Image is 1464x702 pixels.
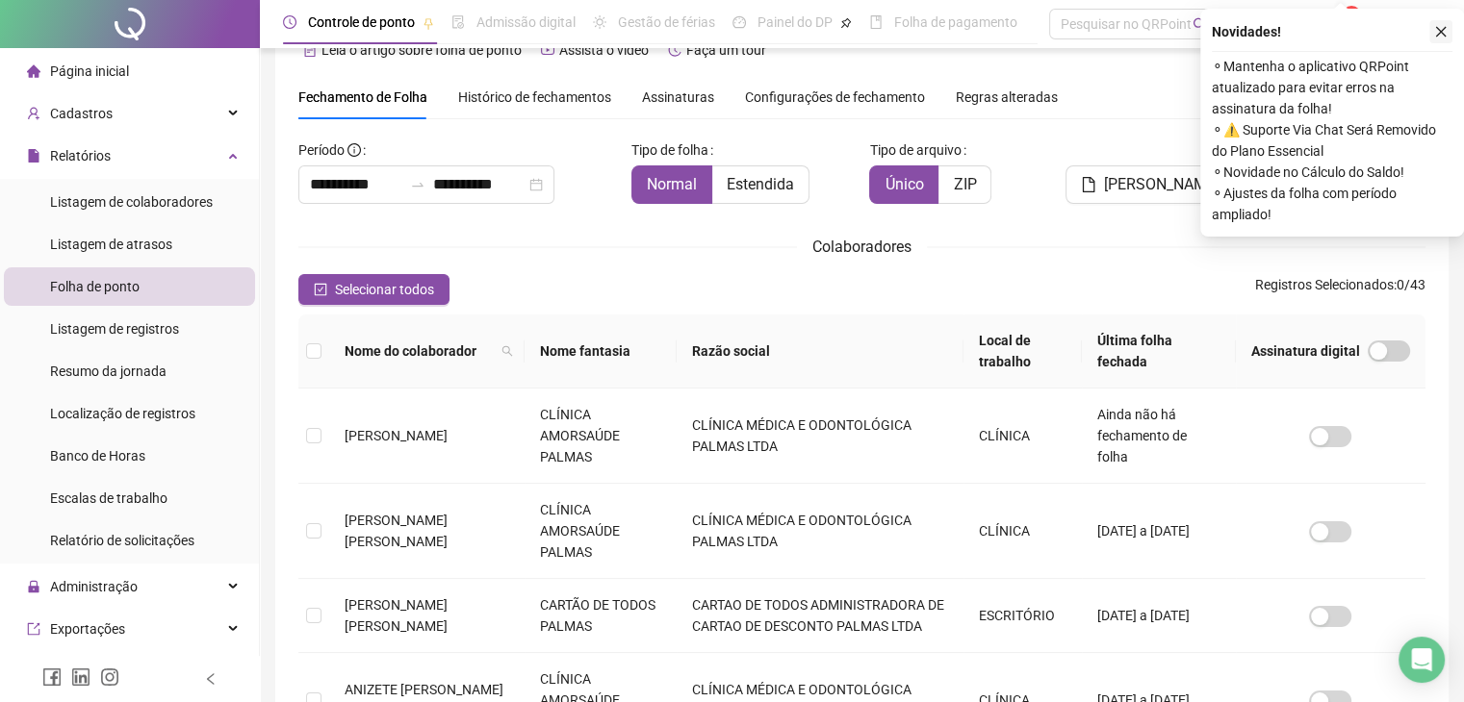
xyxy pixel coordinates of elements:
span: home [27,64,40,78]
span: Registros Selecionados [1255,277,1394,292]
span: Configurações de fechamento [745,90,925,104]
span: Leia o artigo sobre folha de ponto [321,42,522,58]
span: close [1434,25,1448,38]
span: pushpin [840,17,852,29]
span: facebook [42,667,62,687]
span: left [204,672,218,686]
span: Ainda não há fechamento de folha [1097,407,1187,464]
span: Relatório de solicitações [50,533,194,548]
span: Exportações [50,621,125,637]
span: Período [298,142,345,158]
span: [PERSON_NAME] [1104,173,1220,196]
span: ⚬ ⚠️ Suporte Via Chat Será Removido do Plano Essencial [1212,119,1452,162]
span: dashboard [732,15,746,29]
td: CLÍNICA [963,389,1082,484]
span: history [668,43,681,57]
span: lock [27,580,40,593]
span: youtube [541,43,554,57]
span: book [869,15,883,29]
span: pushpin [423,17,434,29]
span: ZIP [953,175,976,193]
span: export [27,622,40,636]
span: Selecionar todos [335,279,434,300]
span: Controle de ponto [308,14,415,30]
span: Banco de Horas [50,448,145,464]
span: Novidades ! [1212,21,1281,42]
span: Painel do DP [758,14,833,30]
td: CLÍNICA AMORSAÚDE PALMAS [525,484,677,579]
th: Nome fantasia [525,314,677,389]
span: Escalas de trabalho [50,490,167,506]
span: Regras alteradas [956,90,1058,104]
span: Nome do colaborador [345,340,494,362]
span: Admissão digital [476,14,576,30]
span: Relatórios [50,148,111,163]
button: [PERSON_NAME] [1066,165,1235,204]
span: Cadastros [50,106,113,121]
sup: 1 [1342,6,1361,25]
button: Selecionar todos [298,274,449,305]
span: Faça um tour [686,42,766,58]
span: info-circle [347,143,361,157]
td: CLÍNICA MÉDICA E ODONTOLÓGICA PALMAS LTDA [677,389,963,484]
span: to [410,177,425,192]
span: linkedin [71,667,90,687]
td: CLÍNICA [963,484,1082,579]
th: Última folha fechada [1082,314,1236,389]
span: user-add [27,107,40,120]
span: Histórico de fechamentos [458,89,611,105]
span: Assinatura digital [1251,340,1360,362]
span: Assinaturas [642,90,714,104]
span: Tipo de folha [631,139,708,161]
span: file-text [303,43,317,57]
td: [DATE] a [DATE] [1082,484,1236,579]
span: search [501,345,513,357]
span: Folha de ponto [50,279,140,294]
span: [PERSON_NAME] [PERSON_NAME] [345,513,448,549]
span: check-square [314,283,327,296]
span: Estendida [727,175,794,193]
span: Assista o vídeo [559,42,649,58]
span: swap-right [410,177,425,192]
span: Único [885,175,923,193]
span: Gestão de férias [618,14,715,30]
span: file-done [451,15,465,29]
div: Open Intercom Messenger [1399,637,1445,683]
span: Tipo de arquivo [869,139,961,161]
span: Resumo da jornada [50,364,167,379]
span: [PERSON_NAME] [PERSON_NAME] [345,597,448,634]
span: Listagem de registros [50,321,179,337]
th: Local de trabalho [963,314,1082,389]
span: Folha de pagamento [894,14,1017,30]
td: ESCRITÓRIO [963,579,1082,653]
td: CARTAO DE TODOS ADMINISTRADORA DE CARTAO DE DESCONTO PALMAS LTDA [677,579,963,653]
span: ⚬ Ajustes da folha com período ampliado! [1212,183,1452,225]
span: instagram [100,667,119,687]
span: Localização de registros [50,406,195,421]
span: clock-circle [283,15,296,29]
span: [PERSON_NAME] [345,428,448,443]
span: Administração [50,579,138,594]
span: file [1081,177,1096,192]
span: : 0 / 43 [1255,274,1425,305]
span: ⚬ Mantenha o aplicativo QRPoint atualizado para evitar erros na assinatura da folha! [1212,56,1452,119]
span: Fechamento de Folha [298,89,427,105]
span: search [1193,17,1207,32]
td: CARTÃO DE TODOS PALMAS [525,579,677,653]
span: Normal [647,175,697,193]
td: CLÍNICA AMORSAÚDE PALMAS [525,389,677,484]
span: search [498,337,517,365]
span: Colaboradores [812,238,912,256]
span: ⚬ Novidade no Cálculo do Saldo! [1212,162,1452,183]
td: CLÍNICA MÉDICA E ODONTOLÓGICA PALMAS LTDA [677,484,963,579]
span: Página inicial [50,63,129,79]
span: Listagem de colaboradores [50,194,213,210]
span: sun [593,15,606,29]
span: Listagem de atrasos [50,237,172,252]
th: Razão social [677,314,963,389]
td: [DATE] a [DATE] [1082,579,1236,653]
span: file [27,149,40,163]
